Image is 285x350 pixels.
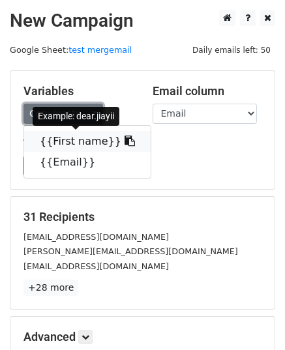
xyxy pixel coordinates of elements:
[188,45,275,55] a: Daily emails left: 50
[220,287,285,350] div: Tiện ích trò chuyện
[23,261,169,271] small: [EMAIL_ADDRESS][DOMAIN_NAME]
[23,280,78,296] a: +28 more
[188,43,275,57] span: Daily emails left: 50
[153,84,262,98] h5: Email column
[68,45,132,55] a: test mergemail
[23,232,169,242] small: [EMAIL_ADDRESS][DOMAIN_NAME]
[23,104,103,124] a: Copy/paste...
[23,210,262,224] h5: 31 Recipients
[33,107,119,126] div: Example: dear.jiayii
[24,131,151,152] a: {{First name}}
[10,10,275,32] h2: New Campaign
[23,84,133,98] h5: Variables
[23,246,238,256] small: [PERSON_NAME][EMAIL_ADDRESS][DOMAIN_NAME]
[220,287,285,350] iframe: Chat Widget
[10,45,132,55] small: Google Sheet:
[23,330,262,344] h5: Advanced
[24,152,151,173] a: {{Email}}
